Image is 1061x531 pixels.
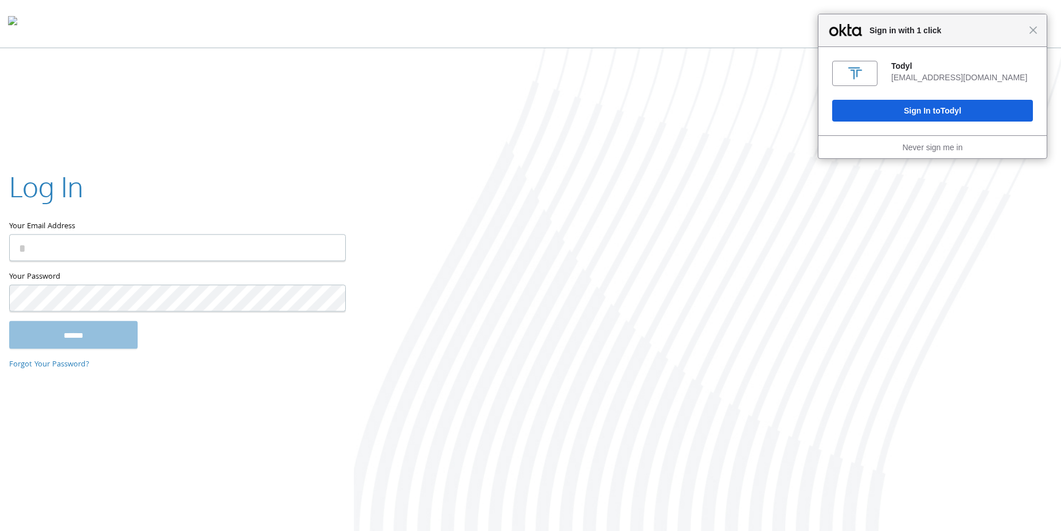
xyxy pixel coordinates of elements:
a: Never sign me in [902,143,962,152]
div: [EMAIL_ADDRESS][DOMAIN_NAME] [891,72,1033,83]
a: Forgot Your Password? [9,358,89,371]
span: Close [1029,26,1037,34]
button: Sign In toTodyl [832,100,1033,122]
label: Your Password [9,271,345,285]
img: todyl-logo-dark.svg [8,12,17,35]
span: Todyl [941,106,961,115]
div: Todyl [891,61,1033,71]
span: Sign in with 1 click [864,24,1029,37]
img: fs01x314hryW67TKT0h8 [846,64,864,83]
h2: Log In [9,167,83,206]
